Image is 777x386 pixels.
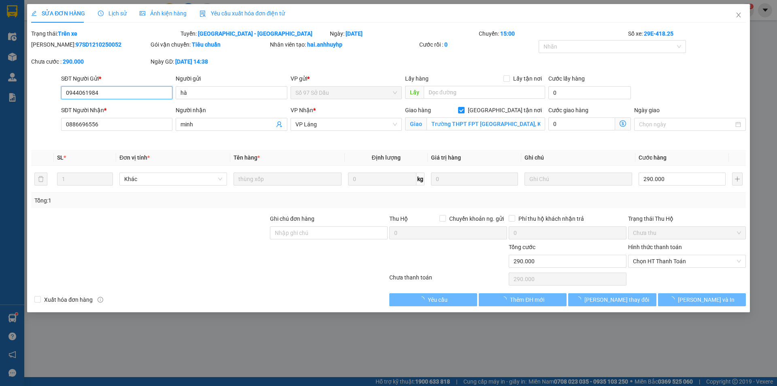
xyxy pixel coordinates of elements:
[98,10,127,17] span: Lịch sử
[575,296,584,302] span: loading
[405,86,424,99] span: Lấy
[428,295,448,304] span: Yêu cầu
[329,29,478,38] div: Ngày:
[568,293,656,306] button: [PERSON_NAME] thay đổi
[431,154,461,161] span: Giá trị hàng
[31,11,37,16] span: edit
[295,118,397,130] span: VP Láng
[424,86,545,99] input: Dọc đường
[639,120,733,129] input: Ngày giao
[658,293,746,306] button: [PERSON_NAME] và In
[234,154,260,161] span: Tên hàng
[140,11,145,16] span: picture
[346,30,363,37] b: [DATE]
[198,30,312,37] b: [GEOGRAPHIC_DATA] - [GEOGRAPHIC_DATA]
[98,11,104,16] span: clock-circle
[548,75,585,82] label: Cước lấy hàng
[405,75,429,82] span: Lấy hàng
[478,29,627,38] div: Chuyến:
[389,293,477,306] button: Yêu cầu
[192,41,221,48] b: Tiêu chuẩn
[234,173,341,186] input: VD: Bàn, Ghế
[270,215,314,222] label: Ghi chú đơn hàng
[479,293,567,306] button: Thêm ĐH mới
[34,196,300,205] div: Tổng: 1
[678,295,735,304] span: [PERSON_NAME] và In
[61,74,172,83] div: SĐT Người Gửi
[427,117,545,130] input: Giao tận nơi
[151,40,268,49] div: Gói vận chuyển:
[735,12,742,18] span: close
[124,173,222,185] span: Khác
[200,10,285,17] span: Yêu cầu xuất hóa đơn điện tử
[521,150,635,166] th: Ghi chú
[584,295,649,304] span: [PERSON_NAME] thay đổi
[31,10,85,17] span: SỬA ĐƠN HÀNG
[291,107,313,113] span: VP Nhận
[41,295,96,304] span: Xuất hóa đơn hàng
[291,74,402,83] div: VP gửi
[63,58,84,65] b: 290.000
[419,296,428,302] span: loading
[548,107,588,113] label: Cước giao hàng
[388,273,508,287] div: Chưa thanh toán
[151,57,268,66] div: Ngày GD:
[4,32,45,73] img: logo
[200,11,206,17] img: icon
[307,41,342,48] b: hai.anhhuyhp
[270,40,418,49] div: Nhân viên tạo:
[57,154,64,161] span: SL
[633,255,741,267] span: Chọn HT Thanh Toán
[628,214,746,223] div: Trạng thái Thu Hộ
[627,29,747,38] div: Số xe:
[119,154,150,161] span: Đơn vị tính
[276,121,282,128] span: user-add
[727,4,750,27] button: Close
[431,173,518,186] input: 0
[501,296,510,302] span: loading
[98,297,103,303] span: info-circle
[633,227,741,239] span: Chưa thu
[405,117,427,130] span: Giao
[500,30,515,37] b: 15:00
[419,40,537,49] div: Cước rồi :
[669,296,678,302] span: loading
[389,215,408,222] span: Thu Hộ
[31,57,149,66] div: Chưa cước :
[50,6,111,33] strong: CHUYỂN PHÁT NHANH VIP ANH HUY
[58,30,77,37] b: Trên xe
[639,154,667,161] span: Cước hàng
[620,120,626,127] span: dollar-circle
[46,35,116,64] span: Chuyển phát nhanh: [GEOGRAPHIC_DATA] - [GEOGRAPHIC_DATA]
[175,58,208,65] b: [DATE] 14:38
[34,173,47,186] button: delete
[465,106,545,115] span: [GEOGRAPHIC_DATA] tận nơi
[444,41,448,48] b: 0
[628,244,682,250] label: Hình thức thanh toán
[270,226,388,239] input: Ghi chú đơn hàng
[644,30,673,37] b: 29E-418.25
[510,74,545,83] span: Lấy tận nơi
[446,214,507,223] span: Chuyển khoản ng. gửi
[510,295,544,304] span: Thêm ĐH mới
[31,40,149,49] div: [PERSON_NAME]:
[405,107,431,113] span: Giao hàng
[140,10,187,17] span: Ảnh kiện hàng
[515,214,587,223] span: Phí thu hộ khách nhận trả
[30,29,180,38] div: Trạng thái:
[176,74,287,83] div: Người gửi
[634,107,660,113] label: Ngày giao
[176,106,287,115] div: Người nhận
[295,87,397,99] span: Số 97 Sở Dầu
[548,117,615,130] input: Cước giao hàng
[509,244,535,250] span: Tổng cước
[61,106,172,115] div: SĐT Người Nhận
[180,29,329,38] div: Tuyến:
[732,173,743,186] button: plus
[548,86,631,99] input: Cước lấy hàng
[372,154,401,161] span: Định lượng
[76,41,121,48] b: 97SD1210250052
[524,173,632,186] input: Ghi Chú
[416,173,425,186] span: kg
